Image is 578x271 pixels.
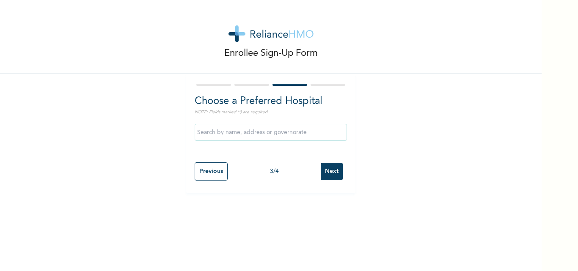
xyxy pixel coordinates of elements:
input: Previous [195,162,228,181]
p: Enrollee Sign-Up Form [224,47,318,60]
input: Next [321,163,343,180]
input: Search by name, address or governorate [195,124,347,141]
p: NOTE: Fields marked (*) are required [195,109,347,115]
h2: Choose a Preferred Hospital [195,94,347,109]
div: 3 / 4 [228,167,321,176]
img: logo [228,25,314,42]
